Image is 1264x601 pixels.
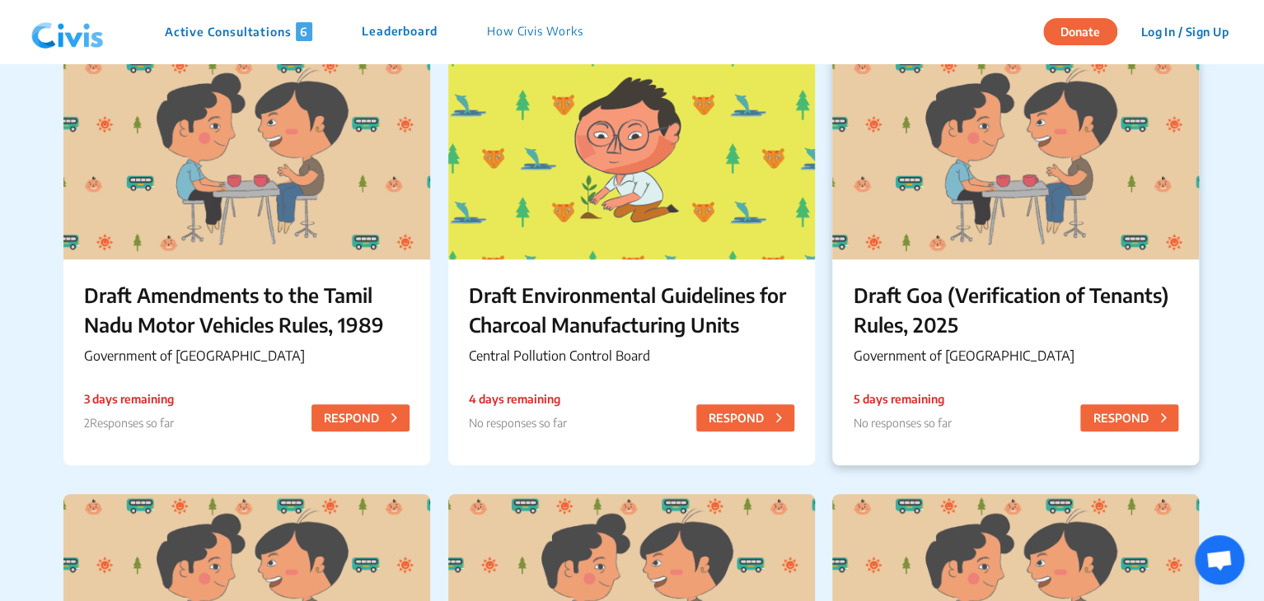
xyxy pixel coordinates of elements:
[469,390,567,408] p: 4 days remaining
[696,404,794,431] button: RESPOND
[84,390,174,408] p: 3 days remaining
[362,22,438,41] p: Leaderboard
[165,22,312,41] p: Active Consultations
[1195,535,1244,585] div: Open chat
[853,280,1178,339] p: Draft Goa (Verification of Tenants) Rules, 2025
[853,416,951,430] span: No responses so far
[25,7,110,57] img: navlogo.png
[63,54,430,465] a: Draft Amendments to the Tamil Nadu Motor Vehicles Rules, 1989Government of [GEOGRAPHIC_DATA]3 day...
[84,280,410,339] p: Draft Amendments to the Tamil Nadu Motor Vehicles Rules, 1989
[84,346,410,366] p: Government of [GEOGRAPHIC_DATA]
[853,346,1178,366] p: Government of [GEOGRAPHIC_DATA]
[84,414,174,431] p: 2
[90,416,174,430] span: Responses so far
[296,22,312,41] span: 6
[1080,404,1178,431] button: RESPOND
[1043,18,1117,45] button: Donate
[469,346,794,366] p: Central Pollution Control Board
[469,280,794,339] p: Draft Environmental Guidelines for Charcoal Manufacturing Units
[448,54,815,465] a: Draft Environmental Guidelines for Charcoal Manufacturing UnitsCentral Pollution Control Board4 d...
[853,390,951,408] p: 5 days remaining
[487,22,583,41] p: How Civis Works
[832,54,1199,465] a: Draft Goa (Verification of Tenants) Rules, 2025Government of [GEOGRAPHIC_DATA]5 days remaining No...
[311,404,410,431] button: RESPOND
[469,416,567,430] span: No responses so far
[1043,22,1130,39] a: Donate
[1130,19,1239,44] button: Log In / Sign Up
